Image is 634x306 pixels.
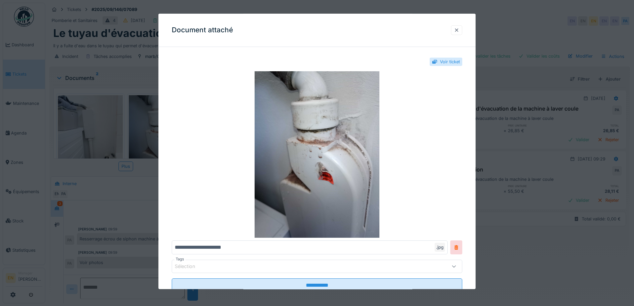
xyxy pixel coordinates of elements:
[435,243,445,252] div: .jpg
[172,72,462,238] img: 4fc75a3f-899e-44da-8d8b-946f5dd9cfbc-IMG_20250915_093832_038.jpg
[440,59,460,65] div: Voir ticket
[172,26,233,34] h3: Document attaché
[175,263,205,270] div: Sélection
[174,257,185,262] label: Tags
